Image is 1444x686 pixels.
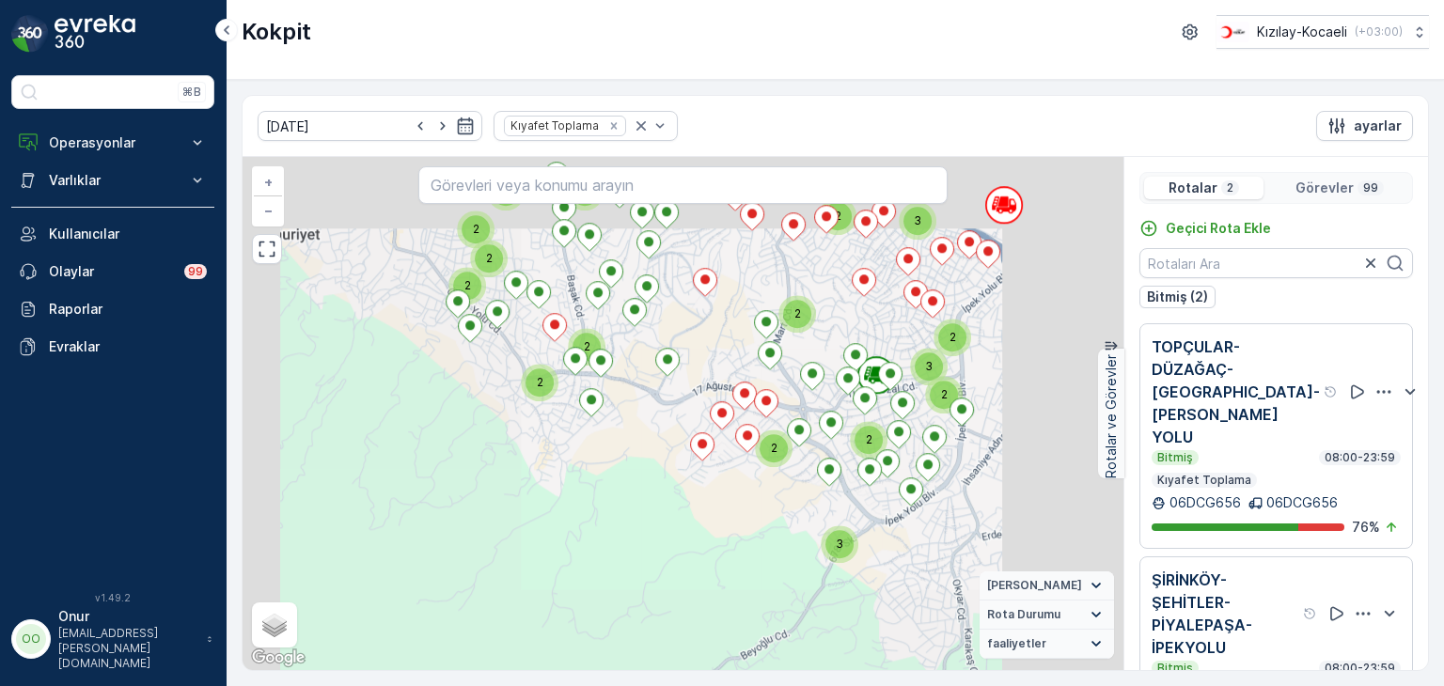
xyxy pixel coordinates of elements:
[941,387,948,401] span: 2
[11,253,214,290] a: Olaylar99
[1155,450,1195,465] p: Bitmiş
[254,196,282,225] a: Uzaklaştır
[1139,286,1216,308] button: Bitmiş (2)
[11,607,214,671] button: OOOnur[EMAIL_ADDRESS][PERSON_NAME][DOMAIN_NAME]
[1303,606,1318,621] div: Yardım Araç İkonu
[1152,335,1320,448] p: TOPÇULAR-DÜZAĞAÇ-[GEOGRAPHIC_DATA]-[PERSON_NAME] YOLU
[914,213,921,227] span: 3
[49,133,177,152] p: Operasyonlar
[258,111,482,141] input: dd/mm/yyyy
[1354,117,1402,135] p: ayarlar
[457,210,494,248] div: 2
[1323,661,1397,676] p: 08:00-23:59
[254,604,295,646] a: Layers
[566,173,604,210] div: 2
[980,571,1114,600] summary: [PERSON_NAME]
[11,328,214,366] a: Evraklar
[925,359,933,373] span: 3
[247,646,309,670] img: Google
[254,168,282,196] a: Yakınlaştır
[11,215,214,253] a: Kullanıcılar
[980,630,1114,659] summary: faaliyetler
[1355,24,1403,39] p: ( +03:00 )
[987,636,1046,651] span: faaliyetler
[11,592,214,603] span: v 1.49.2
[934,319,971,356] div: 2
[11,290,214,328] a: Raporlar
[1361,180,1380,195] p: 99
[835,209,841,223] span: 2
[55,15,135,53] img: logo_dark-DEwI_e13.png
[1155,661,1195,676] p: Bitmiş
[899,202,936,240] div: 3
[49,225,207,243] p: Kullanıcılar
[1295,179,1354,197] p: Görevler
[418,166,947,204] input: Görevleri veya konumu arayın
[1266,493,1338,512] p: 06DCG656
[49,262,173,281] p: Olaylar
[584,339,590,353] span: 2
[473,222,479,236] span: 2
[58,626,197,671] p: [EMAIL_ADDRESS][PERSON_NAME][DOMAIN_NAME]
[604,118,624,133] div: Remove Kıyafet Toplama
[11,162,214,199] button: Varlıklar
[1169,179,1217,197] p: Rotalar
[1155,473,1253,488] p: Kıyafet Toplama
[247,646,309,670] a: Bu bölgeyi Google Haritalar'da açın (yeni pencerede açılır)
[11,124,214,162] button: Operasyonlar
[521,364,558,401] div: 2
[980,600,1114,630] summary: Rota Durumu
[987,607,1060,622] span: Rota Durumu
[771,441,777,455] span: 2
[1323,450,1397,465] p: 08:00-23:59
[242,17,311,47] p: Kokpit
[755,429,793,467] div: 2
[1257,23,1347,41] p: Kızılay-Kocaeli
[188,264,203,279] p: 99
[1147,288,1208,306] p: Bitmiş (2)
[49,337,207,356] p: Evraklar
[778,295,816,333] div: 2
[850,421,887,459] div: 2
[1316,111,1413,141] button: ayarlar
[486,251,493,265] span: 2
[836,537,843,551] span: 3
[470,240,508,277] div: 2
[1216,15,1429,49] button: Kızılay-Kocaeli(+03:00)
[1166,219,1271,238] p: Geçici Rota Ekle
[505,117,602,134] div: Kıyafet Toplama
[1139,248,1413,278] input: Rotaları Ara
[11,15,49,53] img: logo
[987,578,1082,593] span: [PERSON_NAME]
[16,624,46,654] div: OO
[794,306,801,320] span: 2
[464,278,471,292] span: 2
[1152,569,1299,659] p: ŞİRİNKÖY-ŞEHİTLER-PİYALEPAŞA-İPEKYOLU
[537,375,543,389] span: 2
[58,607,197,626] p: Onur
[866,432,872,446] span: 2
[264,202,274,218] span: −
[1352,518,1380,537] p: 76 %
[1324,384,1339,399] div: Yardım Araç İkonu
[950,330,956,344] span: 2
[1139,219,1271,238] a: Geçici Rota Ekle
[49,300,207,319] p: Raporlar
[1169,493,1241,512] p: 06DCG656
[487,173,525,210] div: 2
[182,85,201,100] p: ⌘B
[910,348,948,385] div: 3
[568,328,605,366] div: 2
[925,376,963,413] div: 2
[1102,354,1121,478] p: Rotalar ve Görevler
[1216,22,1249,42] img: k%C4%B1z%C4%B1lay_0jL9uU1.png
[1225,180,1235,195] p: 2
[448,267,486,304] div: 2
[49,171,177,190] p: Varlıklar
[821,525,858,563] div: 3
[264,174,273,190] span: +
